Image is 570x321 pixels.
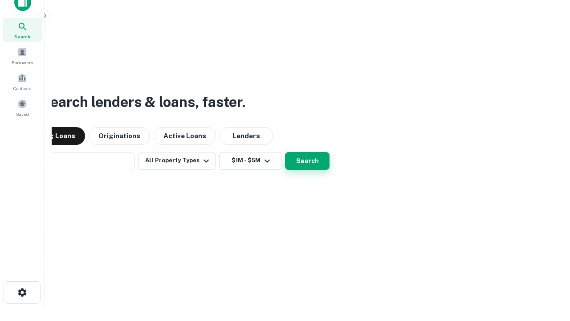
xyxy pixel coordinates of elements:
[3,18,42,42] a: Search
[12,59,33,66] span: Borrowers
[138,152,216,170] button: All Property Types
[525,250,570,292] iframe: Chat Widget
[89,127,150,145] button: Originations
[219,152,281,170] button: $1M - $5M
[3,70,42,94] a: Contacts
[16,111,29,118] span: Saved
[14,33,30,40] span: Search
[41,91,245,113] h3: Search lenders & loans, faster.
[13,85,31,92] span: Contacts
[285,152,330,170] button: Search
[220,127,273,145] button: Lenders
[154,127,216,145] button: Active Loans
[3,44,42,68] a: Borrowers
[3,95,42,119] a: Saved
